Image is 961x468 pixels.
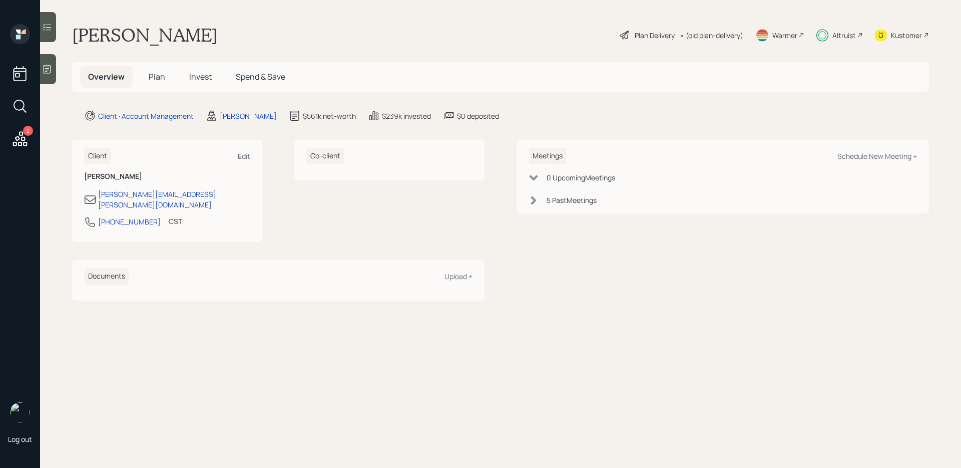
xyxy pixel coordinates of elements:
[635,30,675,41] div: Plan Delivery
[169,216,182,226] div: CST
[238,151,250,161] div: Edit
[189,71,212,82] span: Invest
[23,126,33,136] div: 2
[10,402,30,422] img: sami-boghos-headshot.png
[236,71,285,82] span: Spend & Save
[88,71,125,82] span: Overview
[444,272,472,281] div: Upload +
[306,148,344,164] h6: Co-client
[832,30,856,41] div: Altruist
[772,30,797,41] div: Warmer
[8,434,32,444] div: Log out
[84,268,129,285] h6: Documents
[84,148,111,164] h6: Client
[98,216,161,227] div: [PHONE_NUMBER]
[98,111,194,121] div: Client · Account Management
[72,24,218,46] h1: [PERSON_NAME]
[98,189,250,210] div: [PERSON_NAME][EMAIL_ADDRESS][PERSON_NAME][DOMAIN_NAME]
[529,148,567,164] h6: Meetings
[680,30,743,41] div: • (old plan-delivery)
[547,172,615,183] div: 0 Upcoming Meeting s
[457,111,499,121] div: $0 deposited
[220,111,277,121] div: [PERSON_NAME]
[891,30,922,41] div: Kustomer
[303,111,356,121] div: $561k net-worth
[149,71,165,82] span: Plan
[547,195,597,205] div: 5 Past Meeting s
[84,172,250,181] h6: [PERSON_NAME]
[837,151,917,161] div: Schedule New Meeting +
[382,111,431,121] div: $239k invested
